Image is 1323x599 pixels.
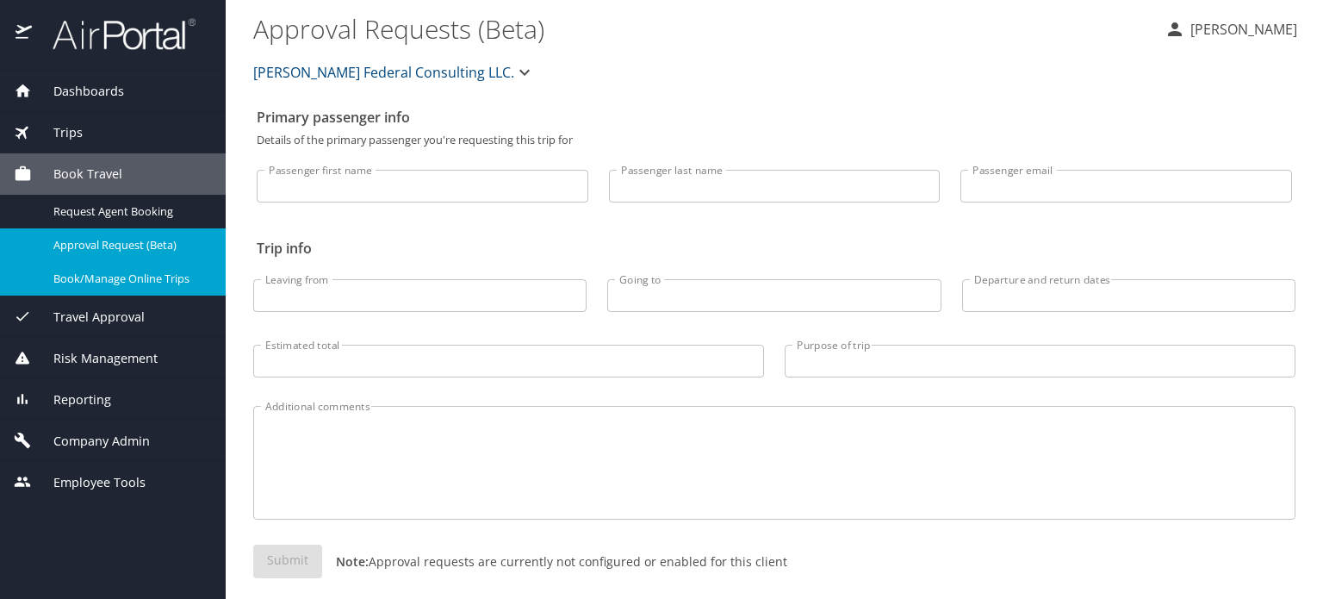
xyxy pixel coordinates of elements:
[16,17,34,51] img: icon-airportal.png
[32,432,150,451] span: Company Admin
[253,2,1151,55] h1: Approval Requests (Beta)
[32,165,122,184] span: Book Travel
[32,308,145,327] span: Travel Approval
[32,390,111,409] span: Reporting
[322,552,787,571] p: Approval requests are currently not configured or enabled for this client
[32,82,124,101] span: Dashboards
[53,271,205,287] span: Book/Manage Online Trips
[34,17,196,51] img: airportal-logo.png
[257,103,1292,131] h2: Primary passenger info
[1158,14,1304,45] button: [PERSON_NAME]
[53,237,205,253] span: Approval Request (Beta)
[257,134,1292,146] p: Details of the primary passenger you're requesting this trip for
[246,55,542,90] button: [PERSON_NAME] Federal Consulting LLC.
[32,349,158,368] span: Risk Management
[257,234,1292,262] h2: Trip info
[53,203,205,220] span: Request Agent Booking
[1185,19,1297,40] p: [PERSON_NAME]
[336,553,369,570] strong: Note:
[32,123,83,142] span: Trips
[32,473,146,492] span: Employee Tools
[253,60,514,84] span: [PERSON_NAME] Federal Consulting LLC.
